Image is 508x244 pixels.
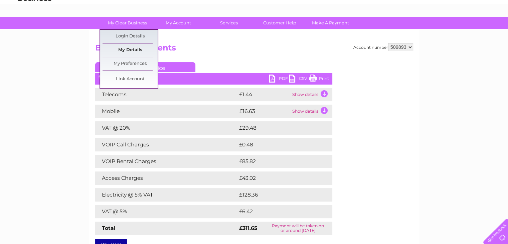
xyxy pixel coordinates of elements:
[291,88,332,101] td: Show details
[95,88,237,101] td: Telecoms
[237,188,320,202] td: £128.36
[426,28,446,33] a: Telecoms
[97,4,412,32] div: Clear Business is a trading name of Verastar Limited (registered in [GEOGRAPHIC_DATA] No. 3667643...
[201,17,257,29] a: Services
[264,222,332,235] td: Payment will be taken on or around [DATE]
[95,188,237,202] td: Electricity @ 5% VAT
[486,28,502,33] a: Log out
[103,43,158,57] a: My Details
[103,57,158,71] a: My Preferences
[237,155,319,168] td: £85.82
[103,73,158,86] a: Link Account
[237,88,291,101] td: £1.44
[237,121,319,135] td: £29.48
[289,75,309,84] a: CSV
[464,28,480,33] a: Contact
[100,17,155,29] a: My Clear Business
[95,105,237,118] td: Mobile
[237,205,317,218] td: £6.42
[95,62,195,72] a: Current Invoice
[237,171,319,185] td: £43.02
[18,17,52,38] img: logo.png
[309,75,329,84] a: Print
[95,43,413,56] h2: Bills and Payments
[353,43,413,51] div: Account number
[450,28,460,33] a: Blog
[237,105,291,118] td: £16.63
[269,75,289,84] a: PDF
[390,28,403,33] a: Water
[95,121,237,135] td: VAT @ 20%
[382,3,428,12] a: 0333 014 3131
[99,74,133,79] b: Statement Date:
[151,17,206,29] a: My Account
[95,138,237,151] td: VOIP Call Charges
[239,225,257,231] strong: £311.65
[95,205,237,218] td: VAT @ 5%
[237,138,317,151] td: £0.48
[303,17,358,29] a: Make A Payment
[407,28,422,33] a: Energy
[291,105,332,118] td: Show details
[252,17,307,29] a: Customer Help
[95,75,332,79] div: [DATE]
[95,171,237,185] td: Access Charges
[95,155,237,168] td: VOIP Rental Charges
[102,225,116,231] strong: Total
[103,30,158,43] a: Login Details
